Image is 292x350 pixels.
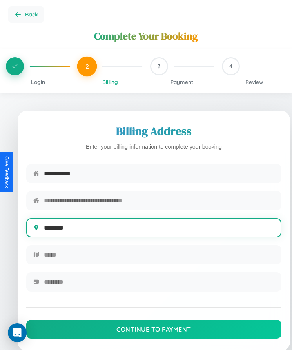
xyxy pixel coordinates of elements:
span: Login [31,78,45,85]
span: Billing [102,78,118,85]
span: 3 [158,63,161,70]
div: Open Intercom Messenger [8,323,27,342]
button: Go back [8,6,44,23]
div: Give Feedback [4,156,9,188]
h1: Complete Your Booking [94,29,198,43]
span: Payment [170,78,193,85]
span: 4 [229,63,232,70]
span: 2 [85,62,89,70]
span: Review [245,78,263,85]
h2: Billing Address [26,123,281,139]
p: Enter your billing information to complete your booking [26,142,281,152]
button: Continue to Payment [26,320,281,339]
